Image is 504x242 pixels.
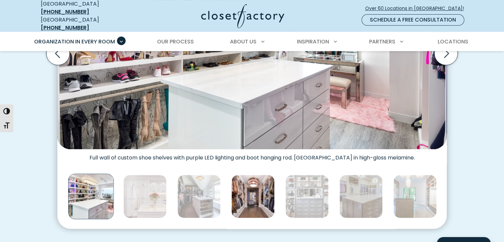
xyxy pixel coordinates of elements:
button: Next slide [432,39,460,68]
img: Elegant white walk-in closet with ornate cabinetry, a center island, and classic molding [123,175,167,218]
span: Over 60 Locations in [GEOGRAPHIC_DATA]! [365,5,469,12]
span: Inspiration [297,38,329,45]
img: Custom closet with white and walnut tones, featuring teal pull-out fabric bins, a full-length mir... [393,175,437,218]
img: Stylish walk-in closet with black-framed glass cabinetry, island with shoe shelving [177,175,221,218]
a: Schedule a Free Consultation [362,14,464,26]
span: Our Process [157,38,194,45]
img: Spacious closet with cream-toned cabinets, a large island with deep drawer storage, built-in glas... [339,175,383,218]
span: Organization in Every Room [34,38,115,45]
img: Closet Factory Logo [201,4,284,28]
nav: Primary Menu [29,32,475,51]
a: [PHONE_NUMBER] [41,24,89,31]
span: About Us [230,38,256,45]
img: Elegant white closet with symmetrical shelving, brass drawer handles [231,175,275,218]
div: [GEOGRAPHIC_DATA] [41,16,137,32]
span: Partners [369,38,395,45]
a: [PHONE_NUMBER] [41,8,89,16]
img: Closet featuring a large white island, wall of shelves for shoes and boots, and a sparkling chand... [68,174,114,219]
a: Over 60 Locations in [GEOGRAPHIC_DATA]! [365,3,470,14]
figcaption: Full wall of custom shoe shelves with purple LED lighting and boot hanging rod. [GEOGRAPHIC_DATA]... [57,149,447,161]
img: Modern gray closet with integrated lighting, glass display shelves for designer handbags, and a d... [285,175,329,218]
span: Locations [437,38,468,45]
button: Previous slide [44,39,72,68]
